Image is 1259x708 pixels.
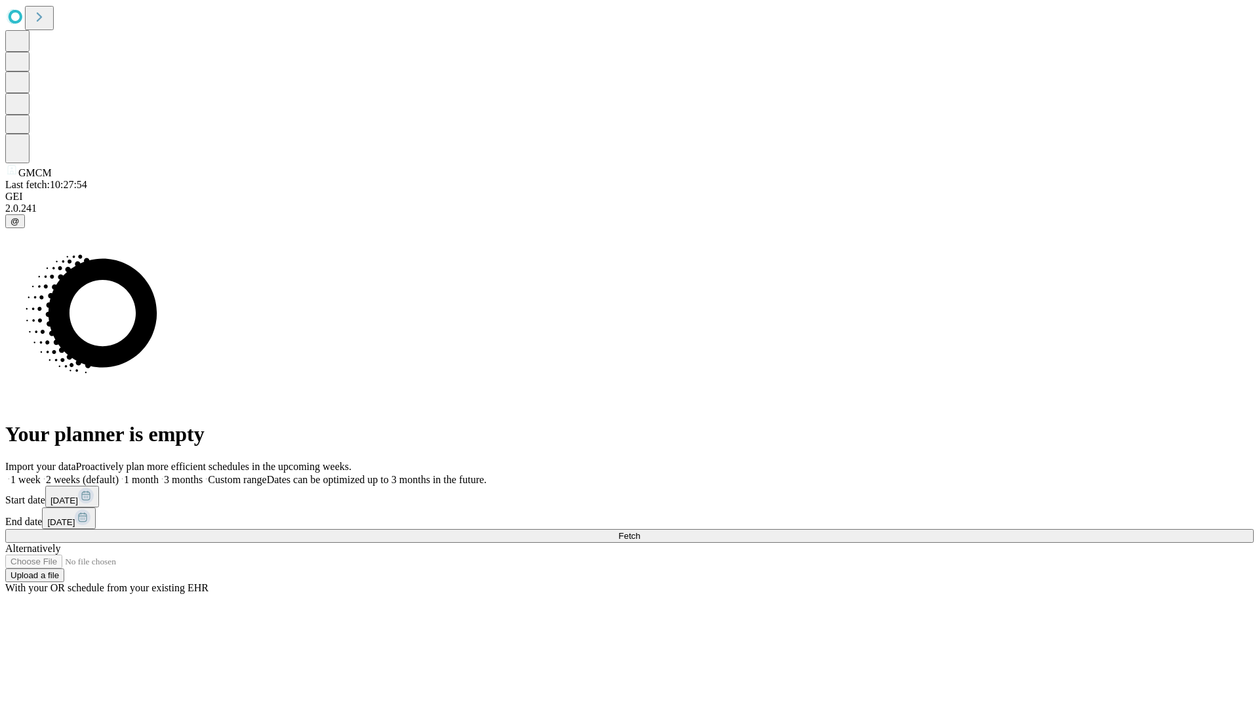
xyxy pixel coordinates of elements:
[5,461,76,472] span: Import your data
[5,507,1254,529] div: End date
[5,422,1254,446] h1: Your planner is empty
[42,507,96,529] button: [DATE]
[10,474,41,485] span: 1 week
[5,179,87,190] span: Last fetch: 10:27:54
[5,543,60,554] span: Alternatively
[267,474,487,485] span: Dates can be optimized up to 3 months in the future.
[124,474,159,485] span: 1 month
[5,529,1254,543] button: Fetch
[164,474,203,485] span: 3 months
[45,486,99,507] button: [DATE]
[5,568,64,582] button: Upload a file
[5,582,209,593] span: With your OR schedule from your existing EHR
[18,167,52,178] span: GMCM
[46,474,119,485] span: 2 weeks (default)
[5,486,1254,507] div: Start date
[208,474,266,485] span: Custom range
[5,214,25,228] button: @
[5,203,1254,214] div: 2.0.241
[618,531,640,541] span: Fetch
[76,461,351,472] span: Proactively plan more efficient schedules in the upcoming weeks.
[10,216,20,226] span: @
[47,517,75,527] span: [DATE]
[5,191,1254,203] div: GEI
[50,496,78,505] span: [DATE]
